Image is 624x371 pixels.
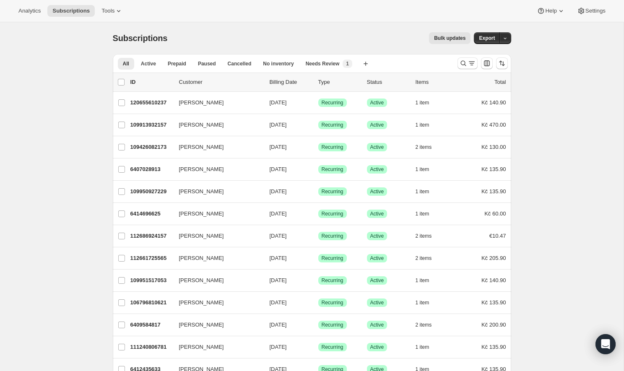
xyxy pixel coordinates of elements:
[370,277,384,284] span: Active
[47,5,95,17] button: Subscriptions
[367,78,409,86] p: Status
[179,210,224,218] span: [PERSON_NAME]
[416,297,439,309] button: 1 item
[263,60,294,67] span: No inventory
[179,99,224,107] span: [PERSON_NAME]
[416,163,439,175] button: 1 item
[416,119,439,131] button: 1 item
[174,340,258,354] button: [PERSON_NAME]
[130,165,172,174] p: 6407028913
[130,78,172,86] p: ID
[130,252,506,264] div: 112661725565[PERSON_NAME][DATE]SuccessRecurringSuccessActive2 itemsKč 205.90
[13,5,46,17] button: Analytics
[496,57,508,69] button: Sort the results
[198,60,216,67] span: Paused
[359,58,372,70] button: Create new view
[130,187,172,196] p: 109950927229
[270,122,287,128] span: [DATE]
[174,140,258,154] button: [PERSON_NAME]
[130,230,506,242] div: 112686924157[PERSON_NAME][DATE]SuccessRecurringSuccessActive2 items€10.47
[174,118,258,132] button: [PERSON_NAME]
[416,188,429,195] span: 1 item
[322,255,343,262] span: Recurring
[322,144,343,150] span: Recurring
[174,229,258,243] button: [PERSON_NAME]
[130,119,506,131] div: 109913932157[PERSON_NAME][DATE]SuccessRecurringSuccessActive1 itemKč 470.00
[270,144,287,150] span: [DATE]
[179,254,224,262] span: [PERSON_NAME]
[130,78,506,86] div: IDCustomerBilling DateTypeStatusItemsTotal
[481,255,506,261] span: Kč 205.90
[416,322,432,328] span: 2 items
[123,60,129,67] span: All
[179,187,224,196] span: [PERSON_NAME]
[174,318,258,332] button: [PERSON_NAME]
[179,276,224,285] span: [PERSON_NAME]
[130,275,506,286] div: 109951517053[PERSON_NAME][DATE]SuccessRecurringSuccessActive1 itemKč 140.90
[270,344,287,350] span: [DATE]
[416,252,441,264] button: 2 items
[141,60,156,67] span: Active
[494,78,506,86] p: Total
[96,5,128,17] button: Tools
[270,188,287,195] span: [DATE]
[130,321,172,329] p: 6409584817
[228,60,252,67] span: Cancelled
[270,255,287,261] span: [DATE]
[130,208,506,220] div: 6414696625[PERSON_NAME][DATE]SuccessRecurringSuccessActive1 itemKč 60.00
[416,144,432,150] span: 2 items
[318,78,360,86] div: Type
[474,32,500,44] button: Export
[370,166,384,173] span: Active
[130,163,506,175] div: 6407028913[PERSON_NAME][DATE]SuccessRecurringSuccessActive1 itemKč 135.90
[168,60,186,67] span: Prepaid
[416,122,429,128] span: 1 item
[322,299,343,306] span: Recurring
[489,233,506,239] span: €10.47
[585,8,606,14] span: Settings
[130,341,506,353] div: 111240806781[PERSON_NAME][DATE]SuccessRecurringSuccessActive1 itemKč 135.90
[322,277,343,284] span: Recurring
[130,297,506,309] div: 106796810621[PERSON_NAME][DATE]SuccessRecurringSuccessActive1 itemKč 135.90
[270,322,287,328] span: [DATE]
[416,299,429,306] span: 1 item
[113,34,168,43] span: Subscriptions
[174,252,258,265] button: [PERSON_NAME]
[416,341,439,353] button: 1 item
[545,8,556,14] span: Help
[481,277,506,283] span: Kč 140.90
[179,78,263,86] p: Customer
[370,233,384,239] span: Active
[416,186,439,197] button: 1 item
[322,99,343,106] span: Recurring
[572,5,611,17] button: Settings
[179,143,224,151] span: [PERSON_NAME]
[130,210,172,218] p: 6414696625
[179,121,224,129] span: [PERSON_NAME]
[346,60,349,67] span: 1
[130,99,172,107] p: 120655610237
[130,232,172,240] p: 112686924157
[532,5,570,17] button: Help
[416,233,432,239] span: 2 items
[481,188,506,195] span: Kč 135.90
[270,78,312,86] p: Billing Date
[179,165,224,174] span: [PERSON_NAME]
[416,99,429,106] span: 1 item
[270,277,287,283] span: [DATE]
[370,122,384,128] span: Active
[174,274,258,287] button: [PERSON_NAME]
[416,277,429,284] span: 1 item
[130,343,172,351] p: 111240806781
[370,144,384,150] span: Active
[322,122,343,128] span: Recurring
[322,322,343,328] span: Recurring
[174,96,258,109] button: [PERSON_NAME]
[179,321,224,329] span: [PERSON_NAME]
[130,298,172,307] p: 106796810621
[179,298,224,307] span: [PERSON_NAME]
[322,233,343,239] span: Recurring
[481,144,506,150] span: Kč 130.00
[174,185,258,198] button: [PERSON_NAME]
[130,141,506,153] div: 109426082173[PERSON_NAME][DATE]SuccessRecurringSuccessActive2 itemsKč 130.00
